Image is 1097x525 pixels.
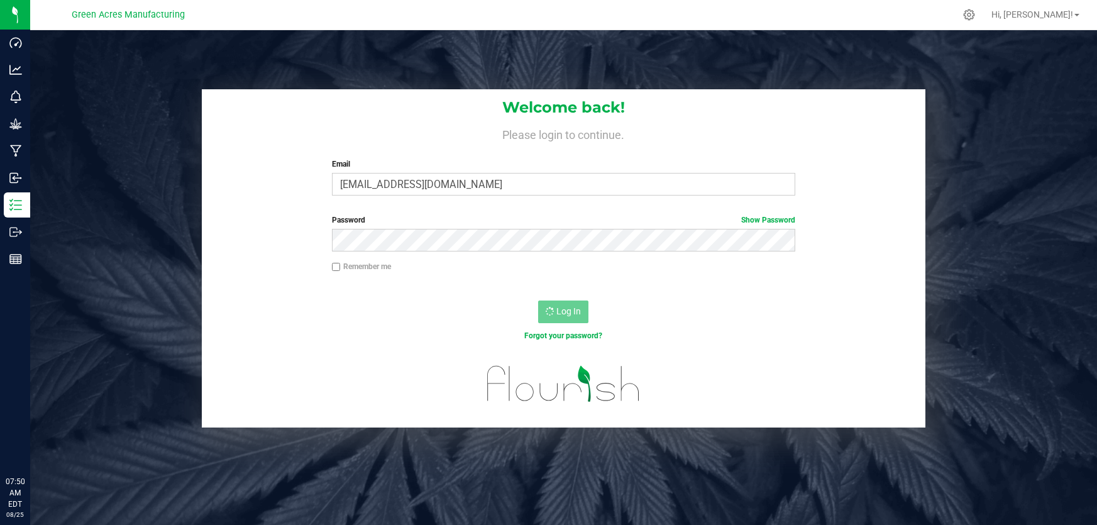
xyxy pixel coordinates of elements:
h4: Please login to continue. [202,126,925,141]
inline-svg: Monitoring [9,91,22,103]
span: Green Acres Manufacturing [72,9,185,20]
inline-svg: Inbound [9,172,22,184]
span: Hi, [PERSON_NAME]! [991,9,1073,19]
inline-svg: Grow [9,118,22,130]
p: 08/25 [6,510,25,519]
a: Show Password [741,216,795,224]
span: Log In [556,306,581,316]
input: Remember me [332,263,341,272]
a: Forgot your password? [524,331,602,340]
label: Remember me [332,261,391,272]
span: Password [332,216,365,224]
div: Manage settings [961,9,977,21]
inline-svg: Manufacturing [9,145,22,157]
p: 07:50 AM EDT [6,476,25,510]
inline-svg: Inventory [9,199,22,211]
button: Log In [538,301,588,323]
label: Email [332,158,796,170]
inline-svg: Reports [9,253,22,265]
inline-svg: Dashboard [9,36,22,49]
img: flourish_logo.svg [473,355,654,413]
h1: Welcome back! [202,99,925,116]
inline-svg: Analytics [9,64,22,76]
iframe: Resource center [13,424,50,462]
inline-svg: Outbound [9,226,22,238]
